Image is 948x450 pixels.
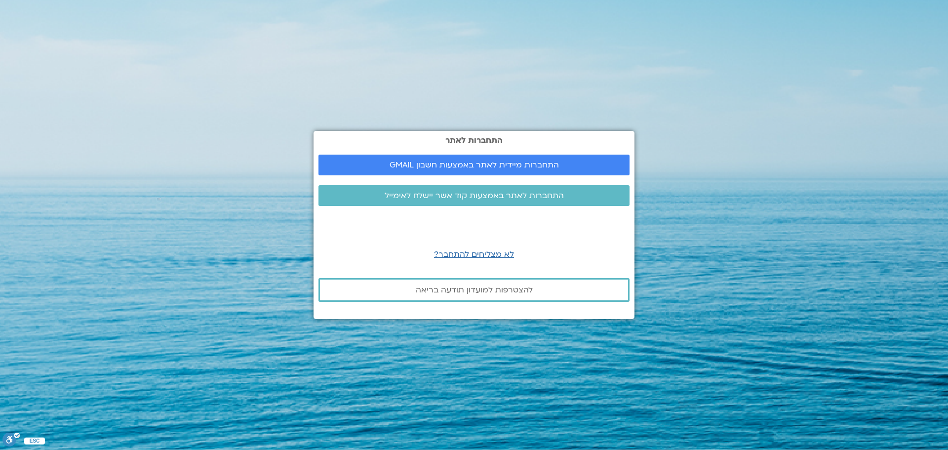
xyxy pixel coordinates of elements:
[390,161,559,169] span: התחברות מיידית לאתר באמצעות חשבון GMAIL
[318,136,630,145] h2: התחברות לאתר
[318,155,630,175] a: התחברות מיידית לאתר באמצעות חשבון GMAIL
[434,249,514,260] a: לא מצליחים להתחבר?
[318,278,630,302] a: להצטרפות למועדון תודעה בריאה
[416,286,533,294] span: להצטרפות למועדון תודעה בריאה
[318,185,630,206] a: התחברות לאתר באמצעות קוד אשר יישלח לאימייל
[385,191,564,200] span: התחברות לאתר באמצעות קוד אשר יישלח לאימייל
